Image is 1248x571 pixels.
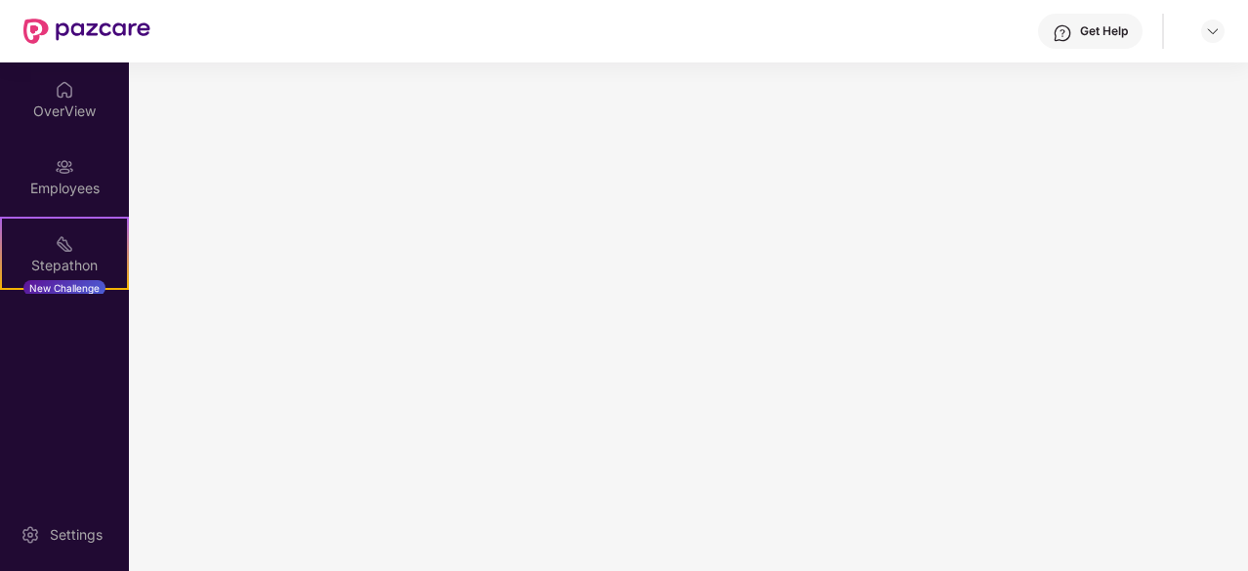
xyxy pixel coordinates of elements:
[23,280,105,296] div: New Challenge
[2,256,127,275] div: Stepathon
[21,525,40,545] img: svg+xml;base64,PHN2ZyBpZD0iU2V0dGluZy0yMHgyMCIgeG1sbnM9Imh0dHA6Ly93d3cudzMub3JnLzIwMDAvc3ZnIiB3aW...
[1053,23,1072,43] img: svg+xml;base64,PHN2ZyBpZD0iSGVscC0zMngzMiIgeG1sbnM9Imh0dHA6Ly93d3cudzMub3JnLzIwMDAvc3ZnIiB3aWR0aD...
[55,234,74,254] img: svg+xml;base64,PHN2ZyB4bWxucz0iaHR0cDovL3d3dy53My5vcmcvMjAwMC9zdmciIHdpZHRoPSIyMSIgaGVpZ2h0PSIyMC...
[1205,23,1221,39] img: svg+xml;base64,PHN2ZyBpZD0iRHJvcGRvd24tMzJ4MzIiIHhtbG5zPSJodHRwOi8vd3d3LnczLm9yZy8yMDAwL3N2ZyIgd2...
[1080,23,1128,39] div: Get Help
[55,157,74,177] img: svg+xml;base64,PHN2ZyBpZD0iRW1wbG95ZWVzIiB4bWxucz0iaHR0cDovL3d3dy53My5vcmcvMjAwMC9zdmciIHdpZHRoPS...
[55,80,74,100] img: svg+xml;base64,PHN2ZyBpZD0iSG9tZSIgeG1sbnM9Imh0dHA6Ly93d3cudzMub3JnLzIwMDAvc3ZnIiB3aWR0aD0iMjAiIG...
[44,525,108,545] div: Settings
[23,19,150,44] img: New Pazcare Logo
